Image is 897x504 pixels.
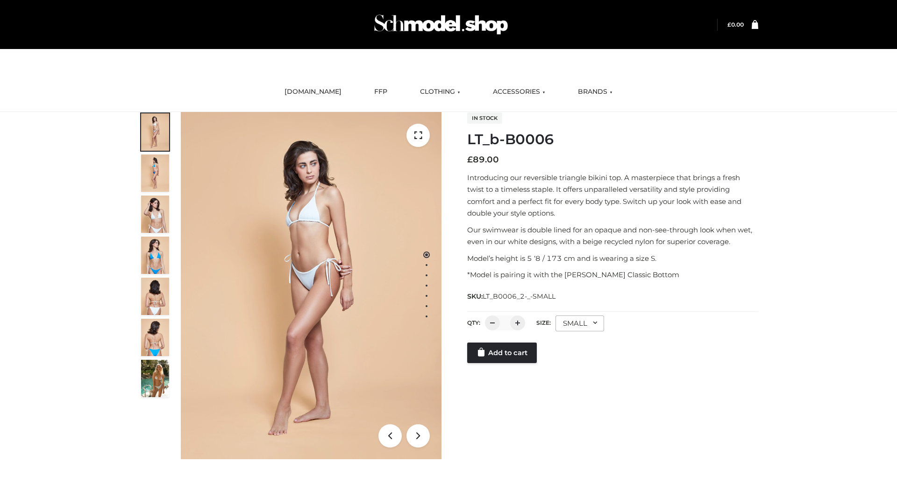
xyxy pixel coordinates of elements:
bdi: 0.00 [727,21,744,28]
span: £ [727,21,731,28]
p: Introducing our reversible triangle bikini top. A masterpiece that brings a fresh twist to a time... [467,172,758,219]
a: £0.00 [727,21,744,28]
img: ArielClassicBikiniTop_CloudNine_AzureSky_OW114ECO_1 [181,112,441,459]
label: Size: [536,319,551,326]
img: ArielClassicBikiniTop_CloudNine_AzureSky_OW114ECO_1-scaled.jpg [141,113,169,151]
p: Model’s height is 5 ‘8 / 173 cm and is wearing a size S. [467,252,758,265]
img: ArielClassicBikiniTop_CloudNine_AzureSky_OW114ECO_3-scaled.jpg [141,196,169,233]
a: [DOMAIN_NAME] [278,82,349,102]
a: BRANDS [571,82,619,102]
h1: LT_b-B0006 [467,131,758,148]
span: LT_B0006_2-_-SMALL [483,292,555,301]
img: ArielClassicBikiniTop_CloudNine_AzureSky_OW114ECO_7-scaled.jpg [141,278,169,315]
img: ArielClassicBikiniTop_CloudNine_AzureSky_OW114ECO_2-scaled.jpg [141,154,169,192]
a: FFP [367,82,394,102]
p: Our swimwear is double lined for an opaque and non-see-through look when wet, even in our white d... [467,224,758,248]
a: CLOTHING [413,82,467,102]
div: SMALL [555,315,604,331]
img: Schmodel Admin 964 [371,6,511,43]
bdi: 89.00 [467,154,499,165]
a: Add to cart [467,343,537,363]
p: *Model is pairing it with the [PERSON_NAME] Classic Bottom [467,269,758,281]
span: In stock [467,112,502,124]
a: ACCESSORIES [486,82,552,102]
img: ArielClassicBikiniTop_CloudNine_AzureSky_OW114ECO_4-scaled.jpg [141,237,169,274]
span: £ [467,154,473,165]
label: QTY: [467,319,480,326]
img: ArielClassicBikiniTop_CloudNine_AzureSky_OW114ECO_8-scaled.jpg [141,319,169,356]
img: Arieltop_CloudNine_AzureSky2.jpg [141,360,169,397]
span: SKU: [467,291,556,302]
